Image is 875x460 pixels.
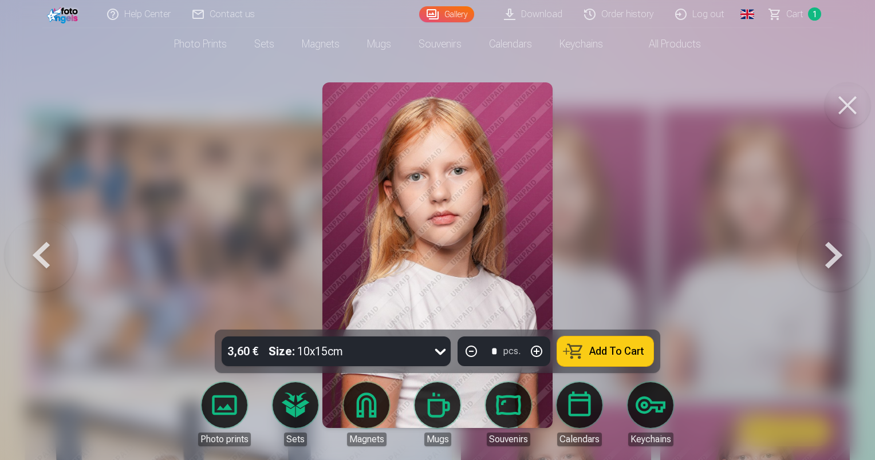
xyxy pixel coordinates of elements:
a: Magnets [334,382,399,446]
div: Magnets [347,433,387,446]
a: Gallery [419,6,474,22]
button: Add To Cart [557,336,653,366]
a: Keychains [546,28,617,60]
div: Souvenirs [487,433,530,446]
div: 10x15cm [269,336,343,366]
a: Mugs [353,28,405,60]
a: Photo prints [160,28,241,60]
a: Calendars [475,28,546,60]
a: Magnets [288,28,353,60]
a: Keychains [618,382,683,446]
div: Sets [284,433,307,446]
a: Souvenirs [476,382,541,446]
div: 3,60 € [222,336,264,366]
strong: Size : [269,343,295,359]
span: 1 [808,7,821,21]
a: Souvenirs [405,28,475,60]
a: Sets [263,382,328,446]
img: /fa1 [47,5,81,23]
a: All products [617,28,715,60]
div: Keychains [628,433,673,446]
span: Сart [786,7,803,21]
a: Photo prints [192,382,257,446]
div: Photo prints [198,433,251,446]
a: Calendars [547,382,612,446]
div: pcs. [503,344,521,358]
div: Calendars [557,433,602,446]
a: Sets [241,28,288,60]
span: Add To Cart [589,346,644,356]
a: Mugs [405,382,470,446]
div: Mugs [424,433,451,446]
